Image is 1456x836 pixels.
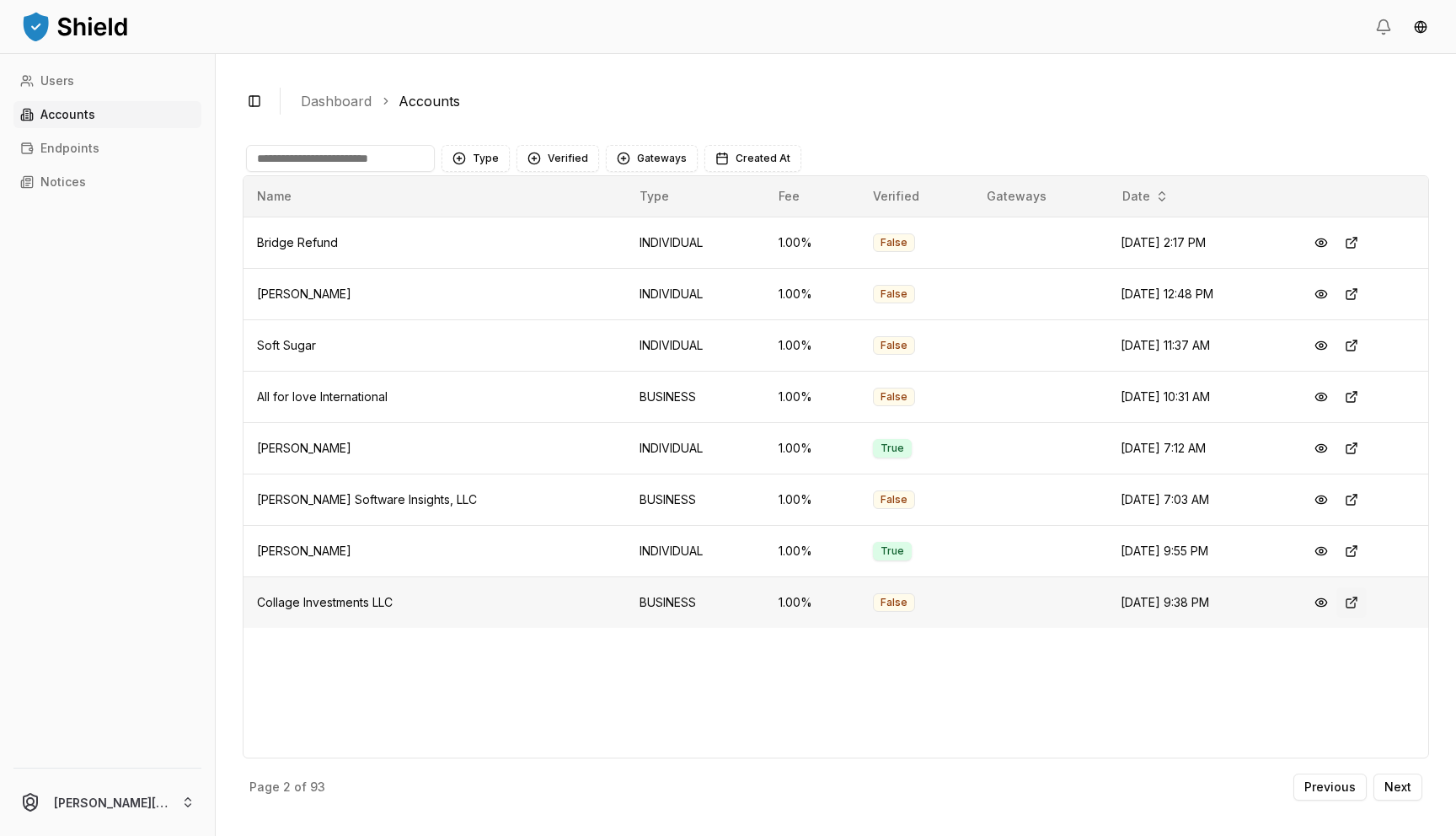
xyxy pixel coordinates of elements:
a: Endpoints [13,135,201,162]
th: Verified [859,176,973,217]
td: BUSINESS [626,371,766,422]
span: 1.00 % [779,338,812,352]
span: 1.00 % [779,441,812,455]
span: [DATE] 7:03 AM [1121,492,1209,506]
span: [PERSON_NAME] [257,441,351,455]
p: Endpoints [40,142,99,154]
p: Page [249,781,280,793]
td: INDIVIDUAL [626,319,766,371]
span: 1.00 % [779,389,812,404]
th: Type [626,176,766,217]
button: Created At [704,145,801,172]
p: 2 [283,781,291,793]
button: Date [1116,183,1175,210]
td: INDIVIDUAL [626,422,766,474]
td: INDIVIDUAL [626,217,766,268]
p: Users [40,75,74,87]
span: [DATE] 10:31 AM [1121,389,1210,404]
th: Fee [765,176,859,217]
span: All for love International [257,389,388,404]
span: [DATE] 2:17 PM [1121,235,1206,249]
p: Previous [1304,781,1356,793]
span: [DATE] 12:48 PM [1121,287,1213,301]
span: [PERSON_NAME] [257,544,351,558]
span: Collage Investments LLC [257,595,393,609]
a: Accounts [399,91,460,111]
p: [PERSON_NAME][EMAIL_ADDRESS][DOMAIN_NAME] [54,794,168,812]
span: [DATE] 9:38 PM [1121,595,1209,609]
span: [DATE] 11:37 AM [1121,338,1210,352]
th: Gateways [973,176,1107,217]
a: Notices [13,169,201,196]
td: BUSINESS [626,576,766,628]
img: ShieldPay Logo [20,9,130,43]
span: 1.00 % [779,595,812,609]
p: Accounts [40,109,95,121]
button: [PERSON_NAME][EMAIL_ADDRESS][DOMAIN_NAME] [7,775,208,829]
a: Dashboard [301,91,372,111]
button: Verified [517,145,599,172]
td: INDIVIDUAL [626,525,766,576]
th: Name [244,176,626,217]
nav: breadcrumb [301,91,1416,111]
p: of [294,781,307,793]
button: Type [442,145,510,172]
span: 1.00 % [779,235,812,249]
span: Soft Sugar [257,338,316,352]
span: 1.00 % [779,287,812,301]
span: [DATE] 9:55 PM [1121,544,1208,558]
a: Users [13,67,201,94]
td: BUSINESS [626,474,766,525]
a: Accounts [13,101,201,128]
p: Notices [40,176,86,188]
button: Next [1373,774,1422,801]
span: [PERSON_NAME] Software Insights, LLC [257,492,477,506]
button: Gateways [606,145,698,172]
p: 93 [310,781,325,793]
span: Created At [736,152,790,165]
span: 1.00 % [779,544,812,558]
span: [DATE] 7:12 AM [1121,441,1206,455]
td: INDIVIDUAL [626,268,766,319]
p: Next [1384,781,1411,793]
span: 1.00 % [779,492,812,506]
span: Bridge Refund [257,235,338,249]
span: [PERSON_NAME] [257,287,351,301]
button: Previous [1293,774,1367,801]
